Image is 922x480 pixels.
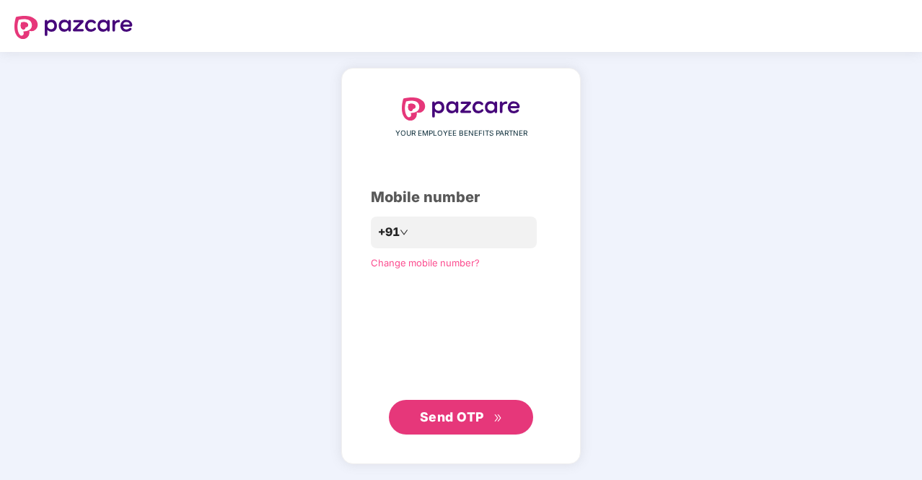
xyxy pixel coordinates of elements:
[402,97,520,121] img: logo
[493,414,503,423] span: double-right
[378,223,400,241] span: +91
[371,257,480,269] a: Change mobile number?
[389,400,533,435] button: Send OTPdouble-right
[420,409,484,424] span: Send OTP
[395,128,527,139] span: YOUR EMPLOYEE BENEFITS PARTNER
[14,16,133,39] img: logo
[371,186,551,209] div: Mobile number
[400,228,408,237] span: down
